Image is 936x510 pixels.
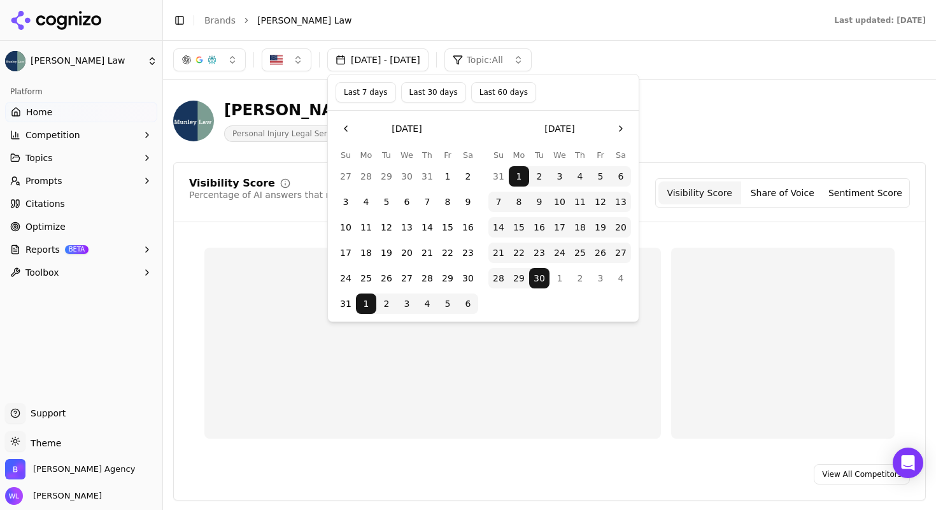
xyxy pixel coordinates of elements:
[5,81,157,102] div: Platform
[270,53,283,66] img: United States
[5,125,157,145] button: Competition
[336,268,356,288] button: Sunday, August 24th, 2025
[336,166,356,187] button: Sunday, July 27th, 2025
[336,243,356,263] button: Sunday, August 17th, 2025
[550,192,570,212] button: Wednesday, September 10th, 2025, selected
[397,217,417,237] button: Wednesday, August 13th, 2025
[658,181,741,204] button: Visibility Score
[590,217,611,237] button: Friday, September 19th, 2025, selected
[458,192,478,212] button: Saturday, August 9th, 2025
[509,217,529,237] button: Monday, September 15th, 2025, selected
[5,216,157,237] a: Optimize
[467,53,503,66] span: Topic: All
[5,102,157,122] a: Home
[611,243,631,263] button: Saturday, September 27th, 2025, selected
[356,192,376,212] button: Monday, August 4th, 2025
[28,490,102,502] span: [PERSON_NAME]
[417,294,437,314] button: Thursday, September 4th, 2025, selected
[5,262,157,283] button: Toolbox
[204,14,809,27] nav: breadcrumb
[25,407,66,420] span: Support
[356,166,376,187] button: Monday, July 28th, 2025
[824,181,907,204] button: Sentiment Score
[25,220,66,233] span: Optimize
[458,294,478,314] button: Saturday, September 6th, 2025, selected
[356,149,376,161] th: Monday
[356,217,376,237] button: Monday, August 11th, 2025
[224,125,355,142] span: Personal Injury Legal Services
[5,239,157,260] button: ReportsBETA
[570,217,590,237] button: Thursday, September 18th, 2025, selected
[611,166,631,187] button: Saturday, September 6th, 2025, selected
[550,217,570,237] button: Wednesday, September 17th, 2025, selected
[327,48,429,71] button: [DATE] - [DATE]
[376,149,397,161] th: Tuesday
[26,106,52,118] span: Home
[590,166,611,187] button: Friday, September 5th, 2025, selected
[437,243,458,263] button: Friday, August 22nd, 2025
[336,192,356,212] button: Sunday, August 3rd, 2025
[5,459,25,479] img: Bob Agency
[189,188,415,201] div: Percentage of AI answers that mention your brand
[417,192,437,212] button: Thursday, August 7th, 2025
[509,268,529,288] button: Monday, September 29th, 2025, selected
[25,266,59,279] span: Toolbox
[356,243,376,263] button: Monday, August 18th, 2025
[570,149,590,161] th: Thursday
[224,100,406,120] div: [PERSON_NAME] Law
[397,166,417,187] button: Wednesday, July 30th, 2025
[417,217,437,237] button: Thursday, August 14th, 2025
[31,55,142,67] span: [PERSON_NAME] Law
[550,166,570,187] button: Wednesday, September 3rd, 2025, selected
[893,448,923,478] div: Open Intercom Messenger
[397,149,417,161] th: Wednesday
[458,149,478,161] th: Saturday
[570,166,590,187] button: Thursday, September 4th, 2025, selected
[5,459,135,479] button: Open organization switcher
[401,82,466,103] button: Last 30 days
[65,245,89,254] span: BETA
[458,217,478,237] button: Saturday, August 16th, 2025
[611,217,631,237] button: Saturday, September 20th, 2025, selected
[376,192,397,212] button: Tuesday, August 5th, 2025
[437,192,458,212] button: Friday, August 8th, 2025
[25,129,80,141] span: Competition
[488,166,509,187] button: Sunday, August 31st, 2025
[611,149,631,161] th: Saturday
[5,171,157,191] button: Prompts
[417,149,437,161] th: Thursday
[570,268,590,288] button: Thursday, October 2nd, 2025
[529,166,550,187] button: Tuesday, September 2nd, 2025, selected
[834,15,926,25] div: Last updated: [DATE]
[397,192,417,212] button: Wednesday, August 6th, 2025
[550,268,570,288] button: Wednesday, October 1st, 2025
[356,268,376,288] button: Monday, August 25th, 2025
[611,118,631,139] button: Go to the Next Month
[417,243,437,263] button: Thursday, August 21st, 2025
[376,294,397,314] button: Tuesday, September 2nd, 2025, selected
[5,194,157,214] a: Citations
[25,197,65,210] span: Citations
[397,268,417,288] button: Wednesday, August 27th, 2025
[204,15,236,25] a: Brands
[529,149,550,161] th: Tuesday
[509,149,529,161] th: Monday
[417,268,437,288] button: Thursday, August 28th, 2025
[257,14,352,27] span: [PERSON_NAME] Law
[5,487,102,505] button: Open user button
[336,217,356,237] button: Sunday, August 10th, 2025
[336,149,478,314] table: August 2025
[33,464,135,475] span: Bob Agency
[529,192,550,212] button: Tuesday, September 9th, 2025, selected
[509,243,529,263] button: Monday, September 22nd, 2025, selected
[611,268,631,288] button: Saturday, October 4th, 2025
[550,149,570,161] th: Wednesday
[25,152,53,164] span: Topics
[488,149,631,288] table: September 2025
[25,174,62,187] span: Prompts
[5,51,25,71] img: Munley Law
[550,243,570,263] button: Wednesday, September 24th, 2025, selected
[336,82,396,103] button: Last 7 days
[488,149,509,161] th: Sunday
[611,192,631,212] button: Saturday, September 13th, 2025, selected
